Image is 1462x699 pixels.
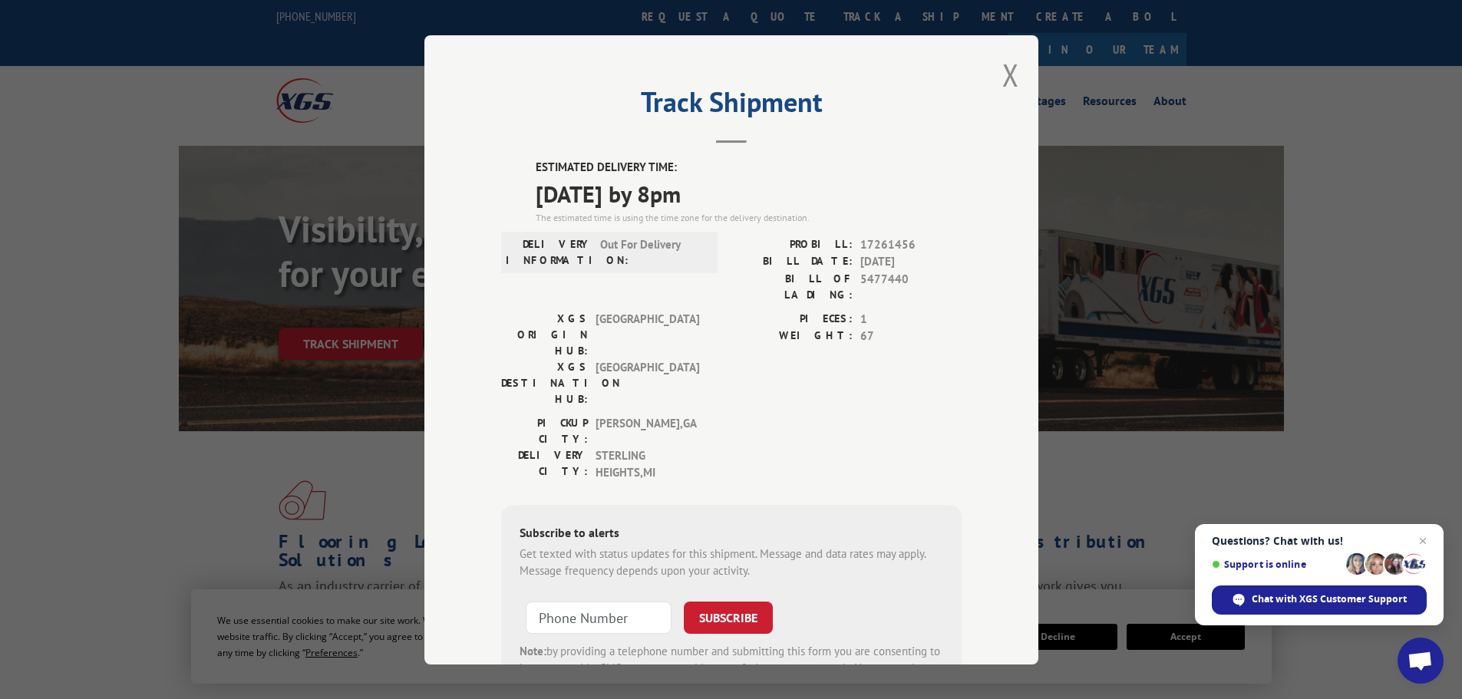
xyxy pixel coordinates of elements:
div: Chat with XGS Customer Support [1212,585,1427,615]
span: [DATE] by 8pm [536,176,962,210]
div: Subscribe to alerts [520,523,943,545]
span: Questions? Chat with us! [1212,535,1427,547]
label: PROBILL: [731,236,853,253]
label: DELIVERY CITY: [501,447,588,481]
label: ESTIMATED DELIVERY TIME: [536,159,962,176]
span: STERLING HEIGHTS , MI [596,447,699,481]
span: Chat with XGS Customer Support [1252,592,1407,606]
label: XGS ORIGIN HUB: [501,310,588,358]
div: Get texted with status updates for this shipment. Message and data rates may apply. Message frequ... [520,545,943,579]
button: SUBSCRIBE [684,601,773,633]
label: DELIVERY INFORMATION: [506,236,592,268]
span: 67 [860,328,962,345]
span: 5477440 [860,270,962,302]
span: [PERSON_NAME] , GA [596,414,699,447]
label: BILL OF LADING: [731,270,853,302]
label: XGS DESTINATION HUB: [501,358,588,407]
h2: Track Shipment [501,91,962,120]
span: Close chat [1414,532,1432,550]
span: Support is online [1212,559,1341,570]
div: by providing a telephone number and submitting this form you are consenting to be contacted by SM... [520,642,943,694]
label: WEIGHT: [731,328,853,345]
label: BILL DATE: [731,253,853,271]
label: PIECES: [731,310,853,328]
span: 17261456 [860,236,962,253]
strong: Note: [520,643,546,658]
div: Open chat [1398,638,1444,684]
div: The estimated time is using the time zone for the delivery destination. [536,210,962,224]
span: 1 [860,310,962,328]
input: Phone Number [526,601,672,633]
span: [GEOGRAPHIC_DATA] [596,358,699,407]
span: Out For Delivery [600,236,704,268]
button: Close modal [1002,54,1019,95]
span: [DATE] [860,253,962,271]
label: PICKUP CITY: [501,414,588,447]
span: [GEOGRAPHIC_DATA] [596,310,699,358]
